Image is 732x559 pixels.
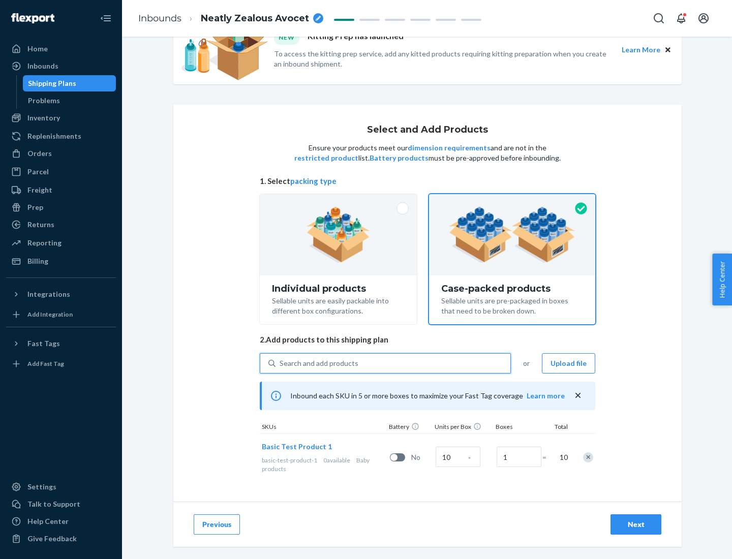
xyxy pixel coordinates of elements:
[27,185,52,195] div: Freight
[11,13,54,23] img: Flexport logo
[260,422,387,433] div: SKUs
[274,30,299,44] div: NEW
[290,176,337,187] button: packing type
[693,8,714,28] button: Open account menu
[6,41,116,57] a: Home
[494,422,544,433] div: Boxes
[387,422,433,433] div: Battery
[441,294,583,316] div: Sellable units are pre-packaged in boxes that need to be broken down.
[6,531,116,547] button: Give Feedback
[27,338,60,349] div: Fast Tags
[6,496,116,512] a: Talk to Support
[307,207,370,263] img: individual-pack.facf35554cb0f1810c75b2bd6df2d64e.png
[138,13,181,24] a: Inbounds
[28,96,60,106] div: Problems
[408,143,491,153] button: dimension requirements
[527,391,565,401] button: Learn more
[6,335,116,352] button: Fast Tags
[662,44,674,55] button: Close
[280,358,358,368] div: Search and add products
[367,125,488,135] h1: Select and Add Products
[27,61,58,71] div: Inbounds
[441,284,583,294] div: Case-packed products
[272,294,405,316] div: Sellable units are easily packable into different box configurations.
[262,456,386,473] div: Baby products
[27,238,62,248] div: Reporting
[671,8,691,28] button: Open notifications
[6,145,116,162] a: Orders
[27,534,77,544] div: Give Feedback
[622,44,660,55] button: Learn More
[6,513,116,530] a: Help Center
[23,92,116,109] a: Problems
[436,447,480,467] input: Case Quantity
[27,113,60,123] div: Inventory
[611,514,661,535] button: Next
[23,75,116,91] a: Shipping Plans
[449,207,575,263] img: case-pack.59cecea509d18c883b923b81aeac6d0b.png
[6,235,116,251] a: Reporting
[433,422,494,433] div: Units per Box
[573,390,583,401] button: close
[6,286,116,302] button: Integrations
[27,202,43,212] div: Prep
[194,514,240,535] button: Previous
[6,199,116,215] a: Prep
[497,447,541,467] input: Number of boxes
[6,58,116,74] a: Inbounds
[583,452,593,462] div: Remove Item
[262,456,317,464] span: basic-test-product-1
[27,167,49,177] div: Parcel
[27,148,52,159] div: Orders
[27,499,80,509] div: Talk to Support
[544,422,570,433] div: Total
[6,110,116,126] a: Inventory
[272,284,405,294] div: Individual products
[523,358,530,368] span: or
[6,306,116,323] a: Add Integration
[6,479,116,495] a: Settings
[558,452,568,462] span: 10
[6,164,116,180] a: Parcel
[28,78,76,88] div: Shipping Plans
[96,8,116,28] button: Close Navigation
[27,359,64,368] div: Add Fast Tag
[262,442,332,452] button: Basic Test Product 1
[27,289,70,299] div: Integrations
[411,452,432,462] span: No
[201,12,309,25] span: Neatly Zealous Avocet
[6,253,116,269] a: Billing
[27,131,81,141] div: Replenishments
[260,382,595,410] div: Inbound each SKU in 5 or more boxes to maximize your Fast Tag coverage
[6,182,116,198] a: Freight
[27,220,54,230] div: Returns
[370,153,429,163] button: Battery products
[27,516,69,526] div: Help Center
[262,442,332,451] span: Basic Test Product 1
[308,30,404,44] p: Kitting Prep has launched
[130,4,331,34] ol: breadcrumbs
[712,254,732,305] button: Help Center
[542,452,553,462] span: =
[260,176,595,187] span: 1. Select
[27,256,48,266] div: Billing
[294,153,358,163] button: restricted product
[6,216,116,233] a: Returns
[27,482,56,492] div: Settings
[27,44,48,54] div: Home
[542,353,595,374] button: Upload file
[6,128,116,144] a: Replenishments
[27,310,73,319] div: Add Integration
[619,519,653,530] div: Next
[260,334,595,345] span: 2. Add products to this shipping plan
[649,8,669,28] button: Open Search Box
[6,356,116,372] a: Add Fast Tag
[293,143,562,163] p: Ensure your products meet our and are not in the list. must be pre-approved before inbounding.
[274,49,613,69] p: To access the kitting prep service, add any kitted products requiring kitting preparation when yo...
[323,456,350,464] span: 0 available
